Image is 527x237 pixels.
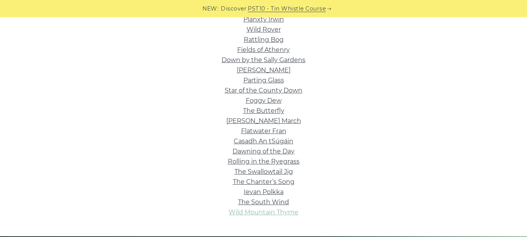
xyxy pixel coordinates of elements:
a: [PERSON_NAME] [237,66,291,74]
a: Ievan Polkka [244,188,284,196]
a: Flatwater Fran [241,127,286,135]
a: Wild Mountain Thyme [229,208,298,216]
a: The Swallowtail Jig [234,168,293,175]
a: Fields of Athenry [237,46,290,53]
span: NEW: [202,4,218,13]
a: PST10 - Tin Whistle Course [248,4,326,13]
a: Wild Rover [247,26,281,33]
a: Rolling in the Ryegrass [228,158,300,165]
a: Star of the County Down [225,87,302,94]
a: The Butterfly [243,107,284,114]
a: The Chanter’s Song [233,178,295,185]
a: Parting Glass [243,77,284,84]
span: Discover [221,4,247,13]
a: Rattling Bog [244,36,284,43]
a: [PERSON_NAME] March [226,117,301,125]
a: Planxty Irwin [243,16,284,23]
a: Dawning of the Day [232,148,295,155]
a: Casadh An tSúgáin [234,137,293,145]
a: Down by the Sally Gardens [222,56,305,64]
a: Foggy Dew [246,97,282,104]
a: The South Wind [238,198,289,206]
